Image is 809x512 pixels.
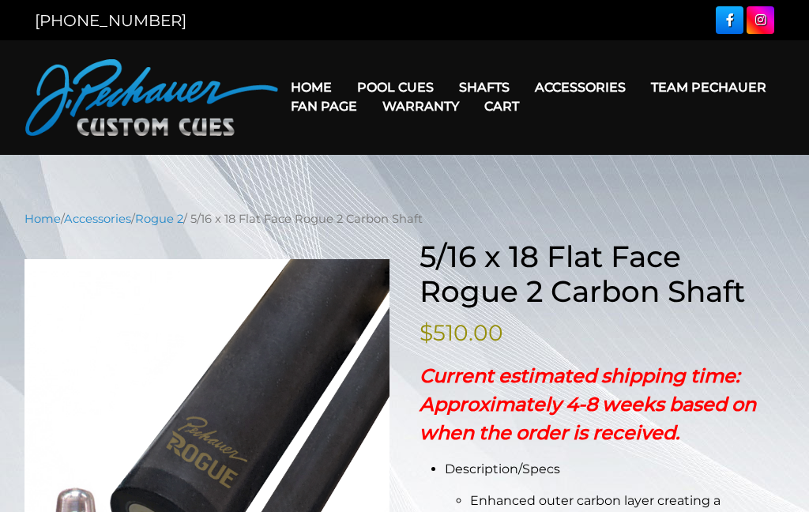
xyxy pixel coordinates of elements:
a: Home [278,67,344,107]
a: [PHONE_NUMBER] [35,11,186,30]
a: Home [24,212,61,226]
strong: Current estimated shipping time: Approximately 4-8 weeks based on when the order is received. [420,364,756,444]
a: Accessories [522,67,638,107]
a: Shafts [446,67,522,107]
img: Pechauer Custom Cues [25,59,278,136]
a: Rogue 2 [135,212,183,226]
a: Warranty [370,86,472,126]
a: Pool Cues [344,67,446,107]
span: $ [420,319,433,346]
bdi: 510.00 [420,319,503,346]
h1: 5/16 x 18 Flat Face Rogue 2 Carbon Shaft [420,239,785,311]
a: Team Pechauer [638,67,779,107]
a: Accessories [64,212,131,226]
span: Description/Specs [445,461,560,476]
a: Fan Page [278,86,370,126]
a: Cart [472,86,532,126]
nav: Breadcrumb [24,210,785,228]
